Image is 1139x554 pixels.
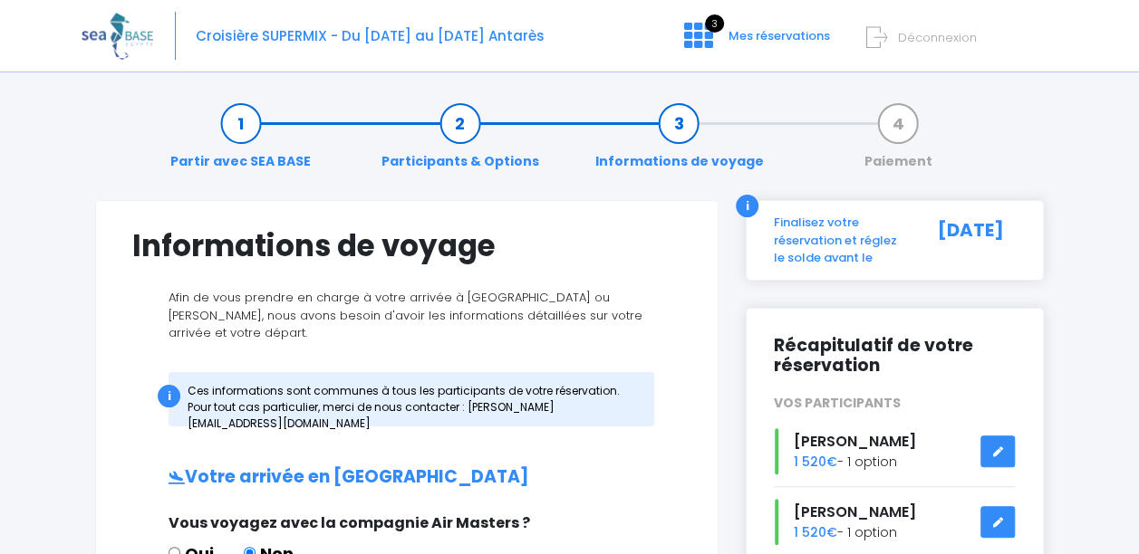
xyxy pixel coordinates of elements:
span: [PERSON_NAME] [794,431,916,452]
a: Informations de voyage [585,114,772,171]
span: Croisière SUPERMIX - Du [DATE] au [DATE] Antarès [196,26,545,45]
span: [PERSON_NAME] [794,501,916,522]
span: Vous voyagez avec la compagnie Air Masters ? [169,512,530,533]
a: Partir avec SEA BASE [161,114,320,171]
a: Participants & Options [372,114,548,171]
div: i [158,385,180,407]
span: 1 520€ [794,523,837,541]
div: Finalisez votre réservation et réglez le solde avant le [760,214,917,267]
a: 3 Mes réservations [670,33,841,51]
div: - 1 option [760,428,1029,474]
div: - 1 option [760,499,1029,545]
span: Mes réservations [729,27,830,44]
a: Paiement [855,114,941,171]
h2: Votre arrivée en [GEOGRAPHIC_DATA] [132,467,681,488]
span: 1 520€ [794,453,837,471]
div: [DATE] [917,214,1029,267]
span: 3 [705,14,724,33]
h1: Informations de voyage [132,228,681,263]
div: Ces informations sont communes à tous les participants de votre réservation. Pour tout cas partic... [169,372,654,426]
span: Déconnexion [898,29,977,46]
p: Afin de vous prendre en charge à votre arrivée à [GEOGRAPHIC_DATA] ou [PERSON_NAME], nous avons b... [132,289,681,342]
div: i [736,195,758,217]
div: VOS PARTICIPANTS [760,394,1029,413]
h2: Récapitulatif de votre réservation [774,336,1016,377]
